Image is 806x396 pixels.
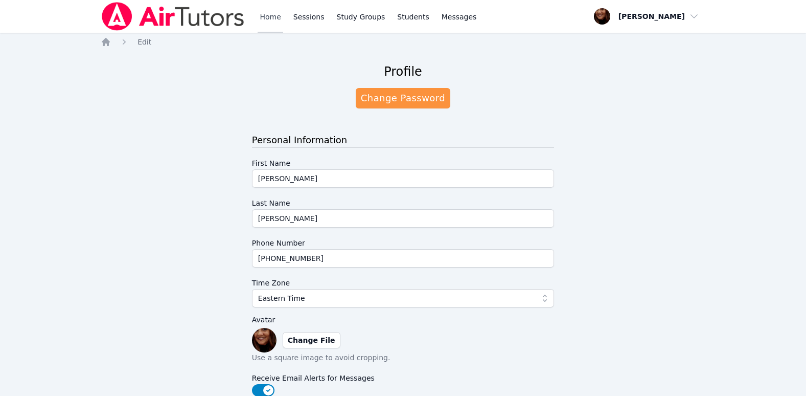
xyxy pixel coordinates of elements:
[283,332,340,348] label: Change File
[252,369,554,384] label: Receive Email Alerts for Messages
[101,37,705,47] nav: Breadcrumb
[137,37,151,47] a: Edit
[252,328,277,353] img: preview
[252,289,554,307] button: Eastern Time
[252,314,554,326] label: Avatar
[252,154,554,169] label: First Name
[101,2,245,31] img: Air Tutors
[356,88,450,108] a: Change Password
[258,292,305,304] span: Eastern Time
[252,194,554,209] label: Last Name
[252,274,554,289] label: Time Zone
[252,234,554,249] label: Phone Number
[252,133,554,148] h3: Personal Information
[137,38,151,46] span: Edit
[384,63,422,80] h2: Profile
[442,12,477,22] span: Messages
[252,353,554,363] p: Use a square image to avoid cropping.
